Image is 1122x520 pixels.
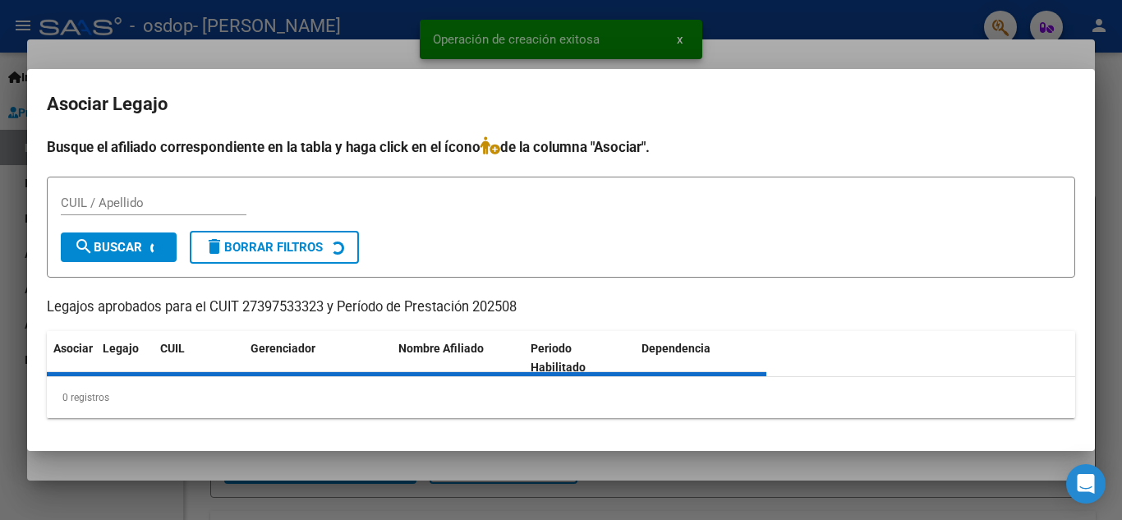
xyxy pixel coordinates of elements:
[160,342,185,355] span: CUIL
[641,342,710,355] span: Dependencia
[74,237,94,256] mat-icon: search
[47,377,1075,418] div: 0 registros
[205,240,323,255] span: Borrar Filtros
[1066,464,1106,504] div: Open Intercom Messenger
[47,297,1075,318] p: Legajos aprobados para el CUIT 27397533323 y Período de Prestación 202508
[244,331,392,385] datatable-header-cell: Gerenciador
[205,237,224,256] mat-icon: delete
[53,342,93,355] span: Asociar
[96,331,154,385] datatable-header-cell: Legajo
[190,231,359,264] button: Borrar Filtros
[103,342,139,355] span: Legajo
[74,240,142,255] span: Buscar
[47,331,96,385] datatable-header-cell: Asociar
[154,331,244,385] datatable-header-cell: CUIL
[61,232,177,262] button: Buscar
[47,136,1075,158] h4: Busque el afiliado correspondiente en la tabla y haga click en el ícono de la columna "Asociar".
[398,342,484,355] span: Nombre Afiliado
[47,89,1075,120] h2: Asociar Legajo
[392,331,524,385] datatable-header-cell: Nombre Afiliado
[531,342,586,374] span: Periodo Habilitado
[524,331,635,385] datatable-header-cell: Periodo Habilitado
[635,331,767,385] datatable-header-cell: Dependencia
[251,342,315,355] span: Gerenciador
